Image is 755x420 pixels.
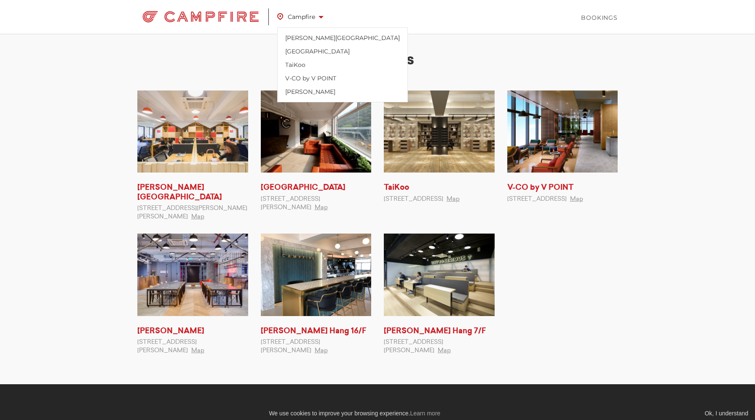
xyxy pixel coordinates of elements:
a: Campfire [137,6,277,27]
span: [STREET_ADDRESS][PERSON_NAME] [137,339,197,354]
span: We use cookies to improve your browsing experience. [269,410,440,417]
img: Kennedy Town [137,90,248,173]
a: [PERSON_NAME][GEOGRAPHIC_DATA] [137,184,222,201]
a: [PERSON_NAME][GEOGRAPHIC_DATA] [280,31,405,45]
img: V-CO by V POINT [507,90,618,173]
span: [STREET_ADDRESS] [507,196,567,202]
a: [GEOGRAPHIC_DATA] [261,184,345,191]
a: [PERSON_NAME] [137,327,204,335]
a: [PERSON_NAME] Hang 7/F [384,327,486,335]
a: Map [438,348,451,354]
a: Map [447,196,460,202]
a: [PERSON_NAME] Hang 16/F [261,327,367,335]
img: TaiKoo [384,90,495,173]
a: [PERSON_NAME] [280,85,405,98]
a: Campfire [277,7,332,27]
a: Map [315,348,328,354]
a: TaiKoo [384,184,409,191]
span: Campfire [277,11,324,22]
a: Learn more [410,410,441,417]
img: Wong Chuk Hang [137,234,248,316]
img: Campfire [137,8,264,25]
img: Wong Chuk Hang 16/F [261,234,372,316]
span: [STREET_ADDRESS][PERSON_NAME][PERSON_NAME] [137,205,247,220]
a: Map [315,205,328,210]
span: [STREET_ADDRESS][PERSON_NAME] [384,339,443,354]
img: Wong Chuk Hang 7/F [384,234,495,316]
span: [STREET_ADDRESS] [384,196,443,202]
span: [STREET_ADDRESS][PERSON_NAME] [261,339,320,354]
img: Quarry Bay [261,90,372,173]
a: [GEOGRAPHIC_DATA] [280,45,405,58]
span: [STREET_ADDRESS][PERSON_NAME] [261,196,320,210]
a: V-CO by V POINT [280,72,405,85]
div: Ok, I understand [702,409,748,418]
a: V-CO by V POINT [507,184,573,191]
a: Map [191,214,204,220]
a: Map [570,196,583,202]
a: TaiKoo [280,58,405,72]
a: Bookings [581,13,618,22]
a: Map [191,348,204,354]
h2: Locations [137,51,618,69]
